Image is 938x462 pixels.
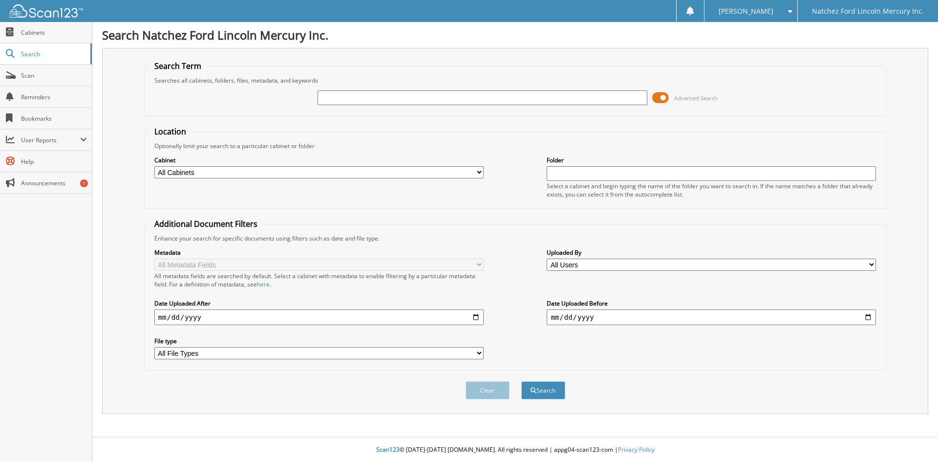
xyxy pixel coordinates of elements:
[547,299,876,308] label: Date Uploaded Before
[154,337,484,345] label: File type
[149,142,881,150] div: Optionally limit your search to a particular cabinet or folder
[149,61,206,71] legend: Search Term
[21,136,80,144] span: User Reports
[521,381,565,399] button: Search
[466,381,510,399] button: Clear
[149,126,191,137] legend: Location
[547,156,876,164] label: Folder
[102,27,928,43] h1: Search Natchez Ford Lincoln Mercury Inc.
[92,438,938,462] div: © [DATE]-[DATE] [DOMAIN_NAME]. All rights reserved | appg04-scan123-com |
[618,445,655,454] a: Privacy Policy
[154,309,484,325] input: start
[547,309,876,325] input: end
[547,248,876,257] label: Uploaded By
[21,28,87,37] span: Cabinets
[547,182,876,198] div: Select a cabinet and begin typing the name of the folder you want to search in. If the name match...
[21,93,87,101] span: Reminders
[889,415,938,462] iframe: Chat Widget
[812,8,924,14] span: Natchez Ford Lincoln Mercury Inc.
[10,4,83,18] img: scan123-logo-white.svg
[21,71,87,80] span: Scan
[149,76,881,85] div: Searches all cabinets, folders, files, metadata, and keywords
[154,299,484,308] label: Date Uploaded After
[376,445,400,454] span: Scan123
[149,234,881,242] div: Enhance your search for specific documents using filters such as date and file type.
[257,280,270,288] a: here
[21,50,85,58] span: Search
[719,8,773,14] span: [PERSON_NAME]
[154,272,484,288] div: All metadata fields are searched by default. Select a cabinet with metadata to enable filtering b...
[21,114,87,123] span: Bookmarks
[149,219,262,229] legend: Additional Document Filters
[154,156,484,164] label: Cabinet
[21,179,87,187] span: Announcements
[674,94,718,102] span: Advanced Search
[21,157,87,166] span: Help
[154,248,484,257] label: Metadata
[80,179,88,187] div: 1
